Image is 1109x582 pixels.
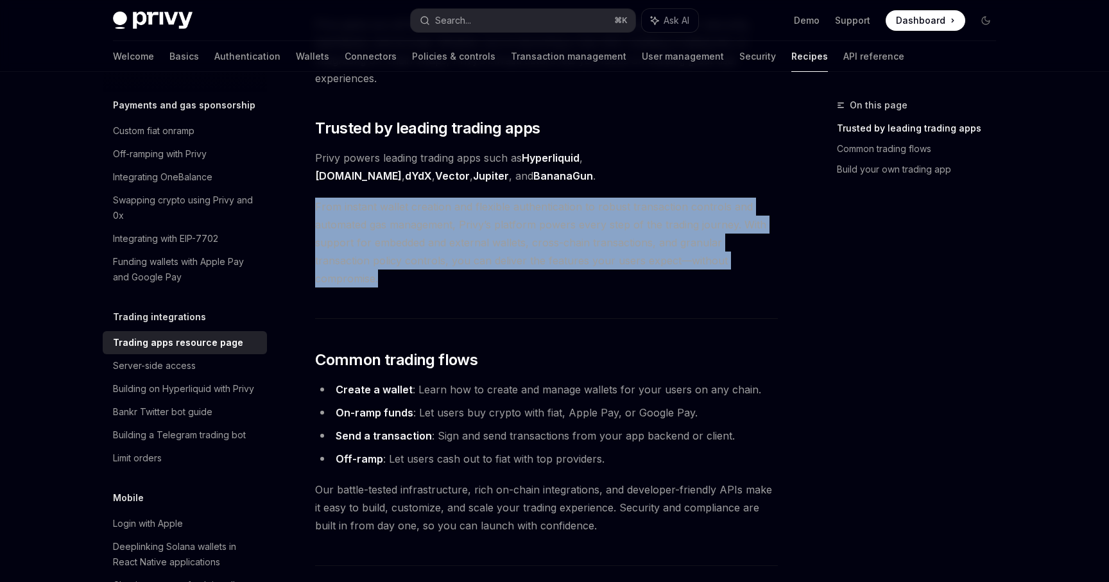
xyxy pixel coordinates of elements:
a: Building on Hyperliquid with Privy [103,377,267,400]
a: Security [739,41,776,72]
div: Integrating with EIP-7702 [113,231,218,246]
a: Integrating with EIP-7702 [103,227,267,250]
span: On this page [850,98,907,113]
span: Trusted by leading trading apps [315,118,540,139]
a: Off-ramping with Privy [103,142,267,166]
img: dark logo [113,12,193,30]
a: Server-side access [103,354,267,377]
div: Deeplinking Solana wallets in React Native applications [113,539,259,570]
a: Dashboard [886,10,965,31]
a: Welcome [113,41,154,72]
a: Funding wallets with Apple Pay and Google Pay [103,250,267,289]
button: Toggle dark mode [976,10,996,31]
a: Trading apps resource page [103,331,267,354]
div: Funding wallets with Apple Pay and Google Pay [113,254,259,285]
div: Integrating OneBalance [113,169,212,185]
a: Trusted by leading trading apps [837,118,1006,139]
span: ⌘ K [614,15,628,26]
div: Building a Telegram trading bot [113,427,246,443]
button: Ask AI [642,9,698,32]
div: Swapping crypto using Privy and 0x [113,193,259,223]
span: Privy powers leading trading apps such as , , , , , and . [315,149,778,185]
div: Building on Hyperliquid with Privy [113,381,254,397]
a: Policies & controls [412,41,495,72]
div: Custom fiat onramp [113,123,194,139]
a: Login with Apple [103,512,267,535]
span: Our battle-tested infrastructure, rich on-chain integrations, and developer-friendly APIs make it... [315,481,778,535]
a: Hyperliquid [522,151,580,165]
a: API reference [843,41,904,72]
a: BananaGun [533,169,593,183]
a: Custom fiat onramp [103,119,267,142]
a: Wallets [296,41,329,72]
a: Basics [169,41,199,72]
a: Demo [794,14,820,27]
a: Recipes [791,41,828,72]
a: Authentication [214,41,280,72]
a: Building a Telegram trading bot [103,424,267,447]
a: User management [642,41,724,72]
a: Send a transaction [336,429,432,443]
div: Trading apps resource page [113,335,243,350]
span: Ask AI [664,14,689,27]
a: On-ramp funds [336,406,413,420]
h5: Mobile [113,490,144,506]
a: Connectors [345,41,397,72]
span: Dashboard [896,14,945,27]
li: : Let users buy crypto with fiat, Apple Pay, or Google Pay. [315,404,778,422]
li: : Sign and send transactions from your app backend or client. [315,427,778,445]
a: Integrating OneBalance [103,166,267,189]
a: Support [835,14,870,27]
h5: Payments and gas sponsorship [113,98,255,113]
li: : Learn how to create and manage wallets for your users on any chain. [315,381,778,398]
button: Search...⌘K [411,9,635,32]
a: Jupiter [473,169,509,183]
a: [DOMAIN_NAME] [315,169,402,183]
a: Deeplinking Solana wallets in React Native applications [103,535,267,574]
a: Bankr Twitter bot guide [103,400,267,424]
a: Build your own trading app [837,159,1006,180]
div: Bankr Twitter bot guide [113,404,212,420]
a: Off-ramp [336,452,383,466]
div: Search... [435,13,471,28]
a: Create a wallet [336,383,413,397]
div: Server-side access [113,358,196,373]
div: Login with Apple [113,516,183,531]
a: Swapping crypto using Privy and 0x [103,189,267,227]
span: Common trading flows [315,350,477,370]
a: Transaction management [511,41,626,72]
span: From instant wallet creation and flexible authentication to robust transaction controls and autom... [315,198,778,287]
li: : Let users cash out to fiat with top providers. [315,450,778,468]
h5: Trading integrations [113,309,206,325]
a: Common trading flows [837,139,1006,159]
a: dYdX [405,169,432,183]
a: Limit orders [103,447,267,470]
div: Limit orders [113,450,162,466]
div: Off-ramping with Privy [113,146,207,162]
a: Vector [435,169,470,183]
